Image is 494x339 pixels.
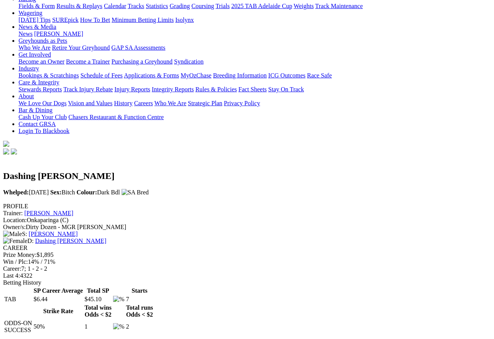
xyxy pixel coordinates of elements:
a: Applications & Forms [124,72,179,79]
th: SP Career Average [33,287,83,295]
a: Who We Are [154,100,186,106]
a: Wagering [19,10,42,16]
a: Fields & Form [19,3,55,9]
a: Retire Your Greyhound [52,44,110,51]
b: Sex: [50,189,61,196]
td: 7 [125,295,153,303]
td: ODDS-ON SUCCESS [4,319,32,334]
span: D: [3,238,34,244]
th: Strike Rate [33,304,83,319]
div: Wagering [19,17,491,24]
a: Dashing [PERSON_NAME] [35,238,106,244]
a: Get Involved [19,51,51,58]
div: Industry [19,72,491,79]
div: $1,895 [3,251,491,258]
div: CAREER [3,245,491,251]
div: Bar & Dining [19,114,491,121]
span: Prize Money: [3,251,37,258]
a: Greyhounds as Pets [19,37,67,44]
span: Last 4: [3,272,20,279]
a: MyOzChase [181,72,211,79]
a: Careers [134,100,153,106]
a: Rules & Policies [195,86,237,93]
a: Calendar [104,3,126,9]
div: Greyhounds as Pets [19,44,491,51]
a: Cash Up Your Club [19,114,67,120]
span: Trainer: [3,210,23,216]
a: [DATE] Tips [19,17,51,23]
a: Become an Owner [19,58,64,65]
a: Strategic Plan [188,100,222,106]
a: Isolynx [175,17,194,23]
a: We Love Our Dogs [19,100,66,106]
a: Become a Trainer [66,58,110,65]
b: Colour: [76,189,97,196]
a: Minimum Betting Limits [112,17,174,23]
td: $6.44 [33,295,83,303]
img: twitter.svg [11,148,17,155]
a: [PERSON_NAME] [24,210,73,216]
a: Track Injury Rebate [63,86,113,93]
a: Tracks [128,3,144,9]
span: Bitch [50,189,75,196]
div: Racing [19,3,491,10]
a: Chasers Restaurant & Function Centre [68,114,164,120]
a: Breeding Information [213,72,267,79]
a: Race Safe [307,72,332,79]
th: Starts [125,287,153,295]
a: Trials [215,3,230,9]
a: Track Maintenance [315,3,363,9]
a: Schedule of Fees [80,72,122,79]
div: News & Media [19,30,491,37]
b: Whelped: [3,189,29,196]
span: Career: [3,265,21,272]
a: Results & Replays [56,3,102,9]
a: Syndication [174,58,203,65]
a: News & Media [19,24,56,30]
a: Privacy Policy [224,100,260,106]
th: Total SP [84,287,112,295]
a: Fact Sheets [239,86,267,93]
a: Integrity Reports [152,86,194,93]
td: 1 [84,319,112,334]
img: SA Bred [122,189,149,196]
div: Dirty Dozen - MGR [PERSON_NAME] [3,224,491,231]
a: Statistics [146,3,168,9]
span: Location: [3,217,27,223]
span: Win / Plc: [3,258,28,265]
a: Vision and Values [68,100,112,106]
a: Weights [294,3,314,9]
a: [PERSON_NAME] [34,30,83,37]
a: ICG Outcomes [268,72,305,79]
a: Who We Are [19,44,51,51]
img: logo-grsa-white.png [3,141,9,147]
td: 2 [125,319,153,334]
a: Coursing [191,3,214,9]
div: 7; 1 - 2 - 2 [3,265,491,272]
th: Total runs Odds < $2 [125,304,153,319]
div: PROFILE [3,203,491,210]
a: Care & Integrity [19,79,59,86]
a: About [19,93,34,100]
span: S: [3,231,27,237]
div: Onkaparinga (C) [3,217,491,224]
span: Owner/s: [3,224,26,230]
a: Bookings & Scratchings [19,72,79,79]
span: [DATE] [3,189,49,196]
div: 4322 [3,272,491,279]
img: % [113,323,124,330]
a: Industry [19,65,39,72]
td: 50% [33,319,83,334]
a: Stay On Track [268,86,304,93]
img: % [113,296,124,303]
img: facebook.svg [3,148,9,155]
a: History [114,100,132,106]
div: Get Involved [19,58,491,65]
a: Contact GRSA [19,121,56,127]
a: SUREpick [52,17,78,23]
a: Purchasing a Greyhound [112,58,173,65]
div: Betting History [3,279,491,286]
span: Dark Bdl [76,189,120,196]
div: Care & Integrity [19,86,491,93]
div: 14% / 71% [3,258,491,265]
